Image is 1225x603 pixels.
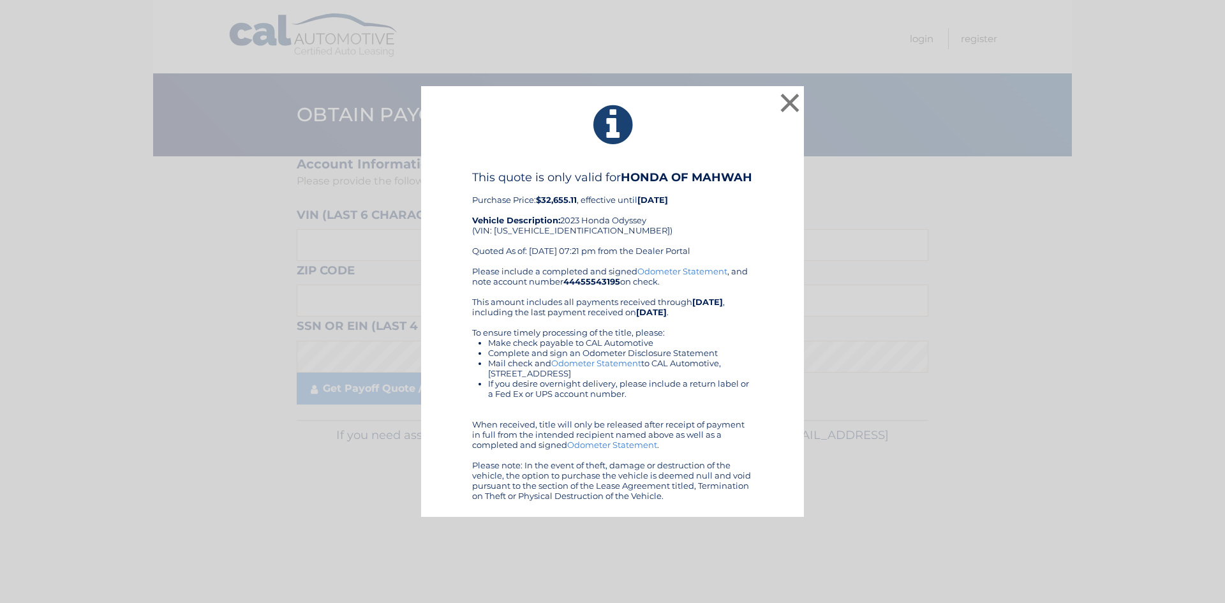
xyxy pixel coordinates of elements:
h4: This quote is only valid for [472,170,753,184]
strong: Vehicle Description: [472,215,560,225]
li: Mail check and to CAL Automotive, [STREET_ADDRESS] [488,358,753,378]
a: Odometer Statement [567,440,657,450]
div: Please include a completed and signed , and note account number on check. This amount includes al... [472,266,753,501]
a: Odometer Statement [551,358,641,368]
li: Complete and sign an Odometer Disclosure Statement [488,348,753,358]
a: Odometer Statement [637,266,727,276]
b: [DATE] [637,195,668,205]
div: Purchase Price: , effective until 2023 Honda Odyssey (VIN: [US_VEHICLE_IDENTIFICATION_NUMBER]) Qu... [472,170,753,266]
b: HONDA OF MAHWAH [621,170,752,184]
b: $32,655.11 [536,195,577,205]
li: Make check payable to CAL Automotive [488,338,753,348]
b: [DATE] [692,297,723,307]
b: [DATE] [636,307,667,317]
li: If you desire overnight delivery, please include a return label or a Fed Ex or UPS account number. [488,378,753,399]
b: 44455543195 [563,276,620,287]
button: × [777,90,803,115]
